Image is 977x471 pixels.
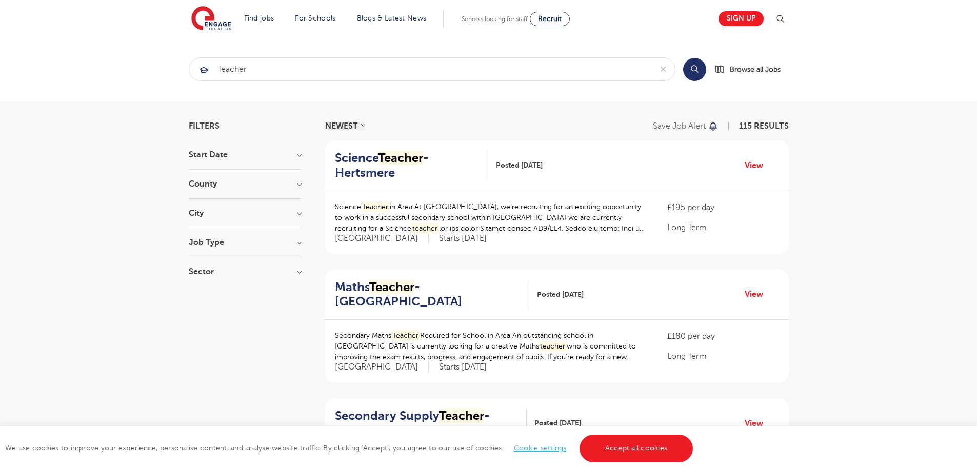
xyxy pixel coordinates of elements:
span: Schools looking for staff [462,15,528,23]
a: Blogs & Latest News [357,14,427,22]
h3: County [189,180,302,188]
p: Long Term [667,350,778,362]
a: View [745,288,771,301]
span: 115 RESULTS [739,121,789,131]
div: Submit [189,57,675,81]
span: [GEOGRAPHIC_DATA] [335,362,429,373]
span: We use cookies to improve your experience, personalise content, and analyse website traffic. By c... [5,444,695,452]
input: Submit [189,58,651,80]
h3: Start Date [189,151,302,159]
img: Engage Education [191,6,231,32]
p: Save job alert [653,122,706,130]
h3: City [189,209,302,217]
p: Starts [DATE] [439,362,487,373]
a: View [745,417,771,430]
mark: Teacher [439,408,484,423]
button: Search [683,58,706,81]
span: [GEOGRAPHIC_DATA] [335,233,429,244]
mark: teacher [539,341,567,352]
h3: Job Type [189,238,302,247]
span: Posted [DATE] [534,418,581,428]
a: Recruit [530,12,570,26]
h2: Secondary Supply - Dacorum [335,408,519,438]
h2: Science - Hertsmere [335,151,481,180]
span: Posted [DATE] [537,289,584,300]
a: Sign up [719,11,764,26]
h3: Sector [189,268,302,276]
mark: Teacher [369,280,414,294]
span: Browse all Jobs [730,64,781,75]
button: Save job alert [653,122,719,130]
p: Starts [DATE] [439,233,487,244]
mark: Teacher [378,151,423,165]
p: Science in Area At [GEOGRAPHIC_DATA], we’re recruiting for an exciting opportunity to work in a s... [335,201,647,234]
mark: Teacher [361,201,390,212]
span: Recruit [538,15,562,23]
a: ScienceTeacher- Hertsmere [335,151,489,180]
span: Filters [189,122,220,130]
mark: Teacher [391,330,421,341]
a: For Schools [295,14,335,22]
a: Secondary SupplyTeacher- Dacorum [335,408,527,438]
p: Long Term [667,221,778,234]
button: Clear [651,58,675,80]
a: Accept all cookies [580,435,693,462]
a: Find jobs [244,14,274,22]
p: £195 per day [667,201,778,214]
span: Posted [DATE] [496,160,543,171]
a: MathsTeacher- [GEOGRAPHIC_DATA] [335,280,529,310]
a: Cookie settings [514,444,567,452]
mark: teacher [411,223,440,234]
h2: Maths - [GEOGRAPHIC_DATA] [335,280,521,310]
p: £180 per day [667,330,778,342]
p: Secondary Maths Required for School in Area An outstanding school in [GEOGRAPHIC_DATA] is current... [335,330,647,362]
a: View [745,159,771,172]
a: Browse all Jobs [714,64,789,75]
